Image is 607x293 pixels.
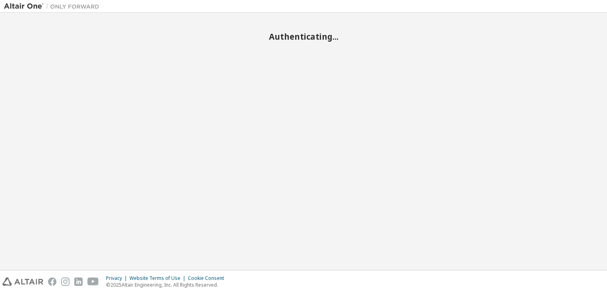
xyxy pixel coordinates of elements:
[188,275,229,281] div: Cookie Consent
[4,31,603,42] h2: Authenticating...
[2,278,43,286] img: altair_logo.svg
[48,278,56,286] img: facebook.svg
[74,278,83,286] img: linkedin.svg
[130,275,188,281] div: Website Terms of Use
[87,278,99,286] img: youtube.svg
[106,275,130,281] div: Privacy
[106,281,229,288] p: © 2025 Altair Engineering, Inc. All Rights Reserved.
[4,2,103,10] img: Altair One
[61,278,70,286] img: instagram.svg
